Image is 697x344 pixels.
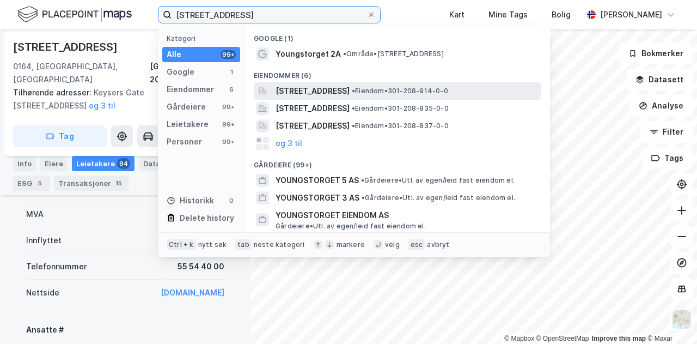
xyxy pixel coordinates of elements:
a: Mapbox [504,335,534,342]
div: Eiere [40,156,68,171]
div: Historikk [167,194,214,207]
div: Delete history [180,212,234,225]
div: nytt søk [198,240,227,249]
div: Google (1) [245,26,550,45]
div: 55 54 40 00 [178,260,224,273]
div: avbryt [427,240,449,249]
div: Innflyttet [26,234,62,247]
div: ESG [13,176,50,191]
span: Youngstorget 2A [276,47,341,61]
div: [PERSON_NAME] [600,8,662,21]
div: Transaksjoner [54,176,129,191]
div: 99+ [221,102,236,111]
span: • [352,104,355,112]
div: esc [408,239,425,250]
div: 6 [227,85,236,94]
span: Gårdeiere • Utl. av egen/leid fast eiendom el. [362,194,515,202]
div: 5 [34,178,45,189]
div: Keysers Gate [STREET_ADDRESS] [13,86,229,112]
span: YOUNGSTORGET 3 AS [276,191,359,204]
div: [GEOGRAPHIC_DATA], 208/368 [150,60,237,86]
a: OpenStreetMap [536,335,589,342]
div: 0164, [GEOGRAPHIC_DATA], [GEOGRAPHIC_DATA] [13,60,150,86]
div: Kategori [167,34,240,43]
div: neste kategori [254,240,305,249]
button: Bokmerker [619,43,693,64]
div: 99+ [221,137,236,146]
span: Gårdeiere • Utl. av egen/leid fast eiendom el. [361,176,515,185]
iframe: Chat Widget [643,292,697,344]
div: Kart [449,8,464,21]
span: Eiendom • 301-208-835-0-0 [352,104,449,113]
div: Bolig [552,8,571,21]
div: Leietakere [72,156,134,171]
span: Gårdeiere • Utl. av egen/leid fast eiendom el. [276,222,426,231]
div: markere [337,240,365,249]
div: Eiendommer [167,83,214,96]
div: 99+ [221,50,236,59]
div: 94 [117,158,130,169]
div: Alle [167,48,181,61]
div: tab [235,239,252,250]
div: 99+ [221,120,236,129]
span: • [362,194,365,202]
button: Analyse [629,95,693,117]
div: 1 [227,68,236,76]
div: Info [13,156,36,171]
div: Gårdeiere (99+) [245,152,550,172]
button: og 3 til [276,137,302,150]
span: • [352,122,355,130]
div: Personer [167,135,202,148]
div: Ctrl + k [167,239,196,250]
div: Telefonnummer [26,260,87,273]
div: Eiendommer (6) [245,63,550,82]
button: Datasett [626,69,693,90]
div: Nettside [26,286,59,299]
img: logo.f888ab2527a4732fd821a326f86c7f29.svg [17,5,132,24]
div: Google [167,65,194,79]
span: Eiendom • 301-208-914-0-0 [352,87,448,95]
div: Gårdeiere [167,100,206,113]
a: Improve this map [592,335,646,342]
div: [STREET_ADDRESS] [13,38,120,56]
div: velg [385,240,400,249]
span: YOUNGSTORGET EIENDOM AS [276,209,537,222]
span: [STREET_ADDRESS] [276,102,350,115]
span: Område • [STREET_ADDRESS] [343,50,444,58]
div: 15 [113,178,124,189]
input: Søk på adresse, matrikkel, gårdeiere, leietakere eller personer [172,7,367,23]
div: Leietakere [167,118,209,131]
span: [STREET_ADDRESS] [276,85,350,98]
button: Tag [13,125,107,147]
div: Datasett [139,156,193,171]
div: Mine Tags [488,8,528,21]
span: Tilhørende adresser: [13,88,94,97]
a: [DOMAIN_NAME] [161,288,224,297]
span: YOUNGSTORGET 5 AS [276,174,359,187]
span: Eiendom • 301-208-837-0-0 [352,122,449,130]
span: • [352,87,355,95]
div: MVA [26,208,44,221]
button: Tags [642,147,693,169]
button: Filter [640,121,693,143]
span: • [343,50,346,58]
span: [STREET_ADDRESS] [276,119,350,132]
div: 0 [227,196,236,205]
span: • [361,176,364,184]
div: Ansatte # [26,323,224,336]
